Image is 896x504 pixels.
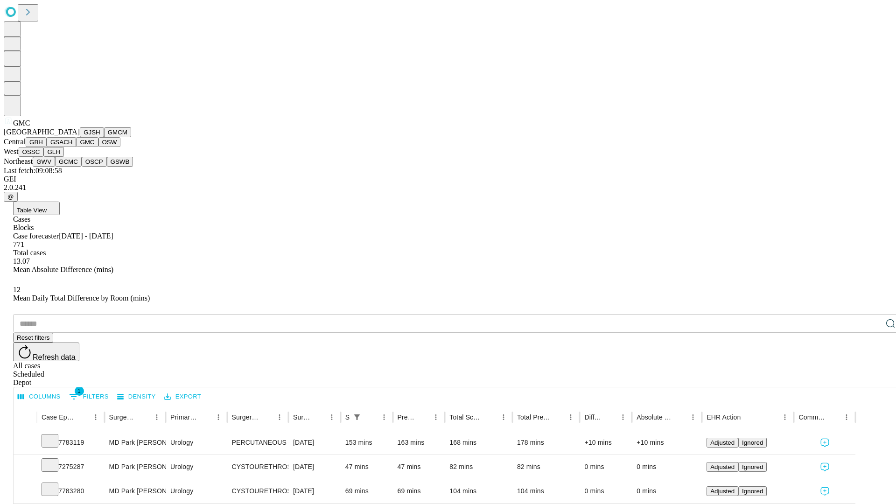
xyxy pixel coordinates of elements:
[67,389,111,404] button: Show filters
[517,455,575,479] div: 82 mins
[378,411,391,424] button: Menu
[517,413,551,421] div: Total Predicted Duration
[325,411,338,424] button: Menu
[260,411,273,424] button: Sort
[398,413,416,421] div: Predicted In Room Duration
[7,193,14,200] span: @
[429,411,442,424] button: Menu
[707,462,738,472] button: Adjusted
[293,431,336,455] div: [DATE]
[13,249,46,257] span: Total cases
[13,119,30,127] span: GMC
[4,138,26,146] span: Central
[345,413,350,421] div: Scheduled In Room Duration
[15,390,63,404] button: Select columns
[17,207,47,214] span: Table View
[551,411,564,424] button: Sort
[584,431,627,455] div: +10 mins
[59,232,113,240] span: [DATE] - [DATE]
[603,411,616,424] button: Sort
[109,479,161,503] div: MD Park [PERSON_NAME]
[707,438,738,448] button: Adjusted
[584,413,602,421] div: Difference
[484,411,497,424] button: Sort
[637,413,672,421] div: Absolute Difference
[76,411,89,424] button: Sort
[449,413,483,421] div: Total Scheduled Duration
[449,431,508,455] div: 168 mins
[137,411,150,424] button: Sort
[13,294,150,302] span: Mean Daily Total Difference by Room (mins)
[13,202,60,215] button: Table View
[170,431,222,455] div: Urology
[798,413,826,421] div: Comments
[497,411,510,424] button: Menu
[4,157,33,165] span: Northeast
[637,431,697,455] div: +10 mins
[18,483,32,500] button: Expand
[742,439,763,446] span: Ignored
[710,488,735,495] span: Adjusted
[89,411,102,424] button: Menu
[742,488,763,495] span: Ignored
[42,413,75,421] div: Case Epic Id
[738,438,767,448] button: Ignored
[13,286,21,294] span: 12
[616,411,630,424] button: Menu
[98,137,121,147] button: OSW
[212,411,225,424] button: Menu
[416,411,429,424] button: Sort
[104,127,131,137] button: GMCM
[517,431,575,455] div: 178 mins
[33,353,76,361] span: Refresh data
[80,127,104,137] button: GJSH
[398,455,441,479] div: 47 mins
[637,479,697,503] div: 0 mins
[584,479,627,503] div: 0 mins
[42,455,100,479] div: 7275287
[710,463,735,470] span: Adjusted
[778,411,791,424] button: Menu
[398,479,441,503] div: 69 mins
[4,183,892,192] div: 2.0.241
[449,479,508,503] div: 104 mins
[707,486,738,496] button: Adjusted
[232,413,259,421] div: Surgery Name
[4,128,80,136] span: [GEOGRAPHIC_DATA]
[4,167,62,175] span: Last fetch: 09:08:58
[107,157,133,167] button: GSWB
[42,479,100,503] div: 7783280
[170,455,222,479] div: Urology
[738,486,767,496] button: Ignored
[4,192,18,202] button: @
[47,137,76,147] button: GSACH
[827,411,840,424] button: Sort
[232,455,284,479] div: CYSTOURETHROSCOPY WITH INSERTION URETERAL [MEDICAL_DATA]
[13,257,30,265] span: 13.07
[584,455,627,479] div: 0 mins
[109,413,136,421] div: Surgeon Name
[109,455,161,479] div: MD Park [PERSON_NAME]
[13,266,113,273] span: Mean Absolute Difference (mins)
[18,459,32,476] button: Expand
[13,232,59,240] span: Case forecaster
[55,157,82,167] button: GCMC
[840,411,853,424] button: Menu
[232,431,284,455] div: PERCUTANEOUS NEPHROSTOLITHOTOMY OVER 2CM
[364,411,378,424] button: Sort
[170,413,197,421] div: Primary Service
[232,479,284,503] div: CYSTOURETHROSCOPY [MEDICAL_DATA] WITH [MEDICAL_DATA]
[162,390,203,404] button: Export
[293,479,336,503] div: [DATE]
[4,147,19,155] span: West
[18,435,32,451] button: Expand
[26,137,47,147] button: GBH
[742,463,763,470] span: Ignored
[517,479,575,503] div: 104 mins
[43,147,63,157] button: GLH
[350,411,364,424] div: 1 active filter
[312,411,325,424] button: Sort
[738,462,767,472] button: Ignored
[13,240,24,248] span: 771
[742,411,755,424] button: Sort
